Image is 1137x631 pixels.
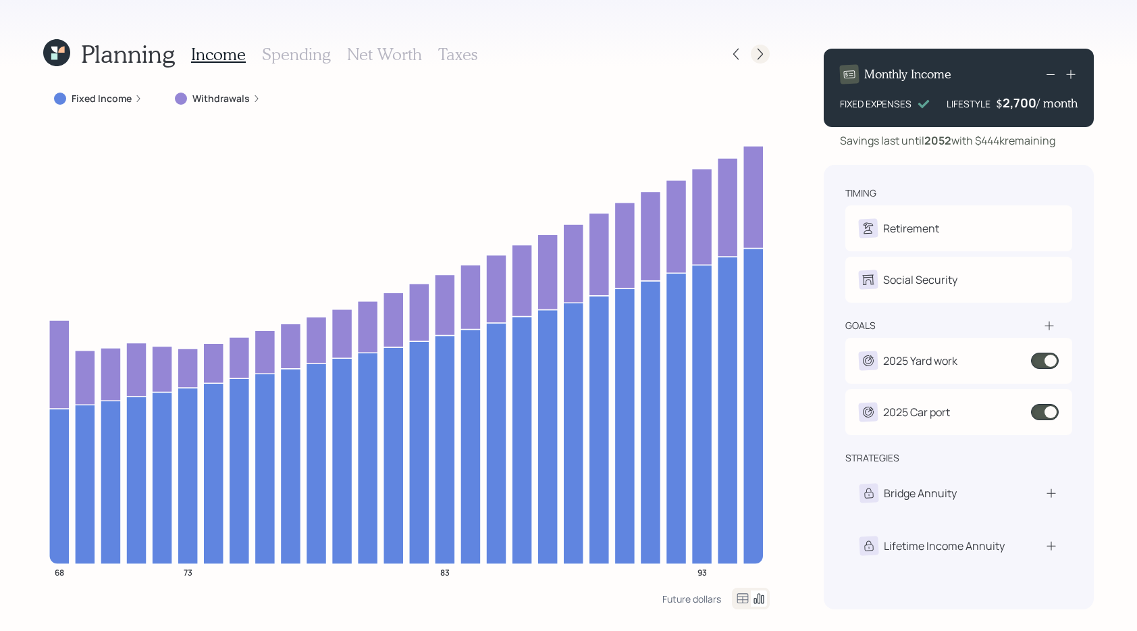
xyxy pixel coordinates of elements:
[845,186,876,200] div: timing
[884,485,957,501] div: Bridge Annuity
[883,220,939,236] div: Retirement
[1003,95,1036,111] div: 2,700
[262,45,331,64] h3: Spending
[840,132,1055,149] div: Savings last until with $444k remaining
[438,45,477,64] h3: Taxes
[1036,96,1078,111] h4: / month
[347,45,422,64] h3: Net Worth
[72,92,132,105] label: Fixed Income
[55,566,64,578] tspan: 68
[883,404,950,420] div: 2025 Car port
[662,592,721,605] div: Future dollars
[845,451,899,465] div: strategies
[697,566,707,578] tspan: 93
[883,353,957,369] div: 2025 Yard work
[81,39,175,68] h1: Planning
[924,133,951,148] b: 2052
[845,319,876,332] div: goals
[191,45,246,64] h3: Income
[840,97,911,111] div: FIXED EXPENSES
[947,97,990,111] div: LIFESTYLE
[864,67,951,82] h4: Monthly Income
[884,538,1005,554] div: Lifetime Income Annuity
[184,566,192,578] tspan: 73
[192,92,250,105] label: Withdrawals
[883,272,957,288] div: Social Security
[996,96,1003,111] h4: $
[440,566,450,578] tspan: 83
